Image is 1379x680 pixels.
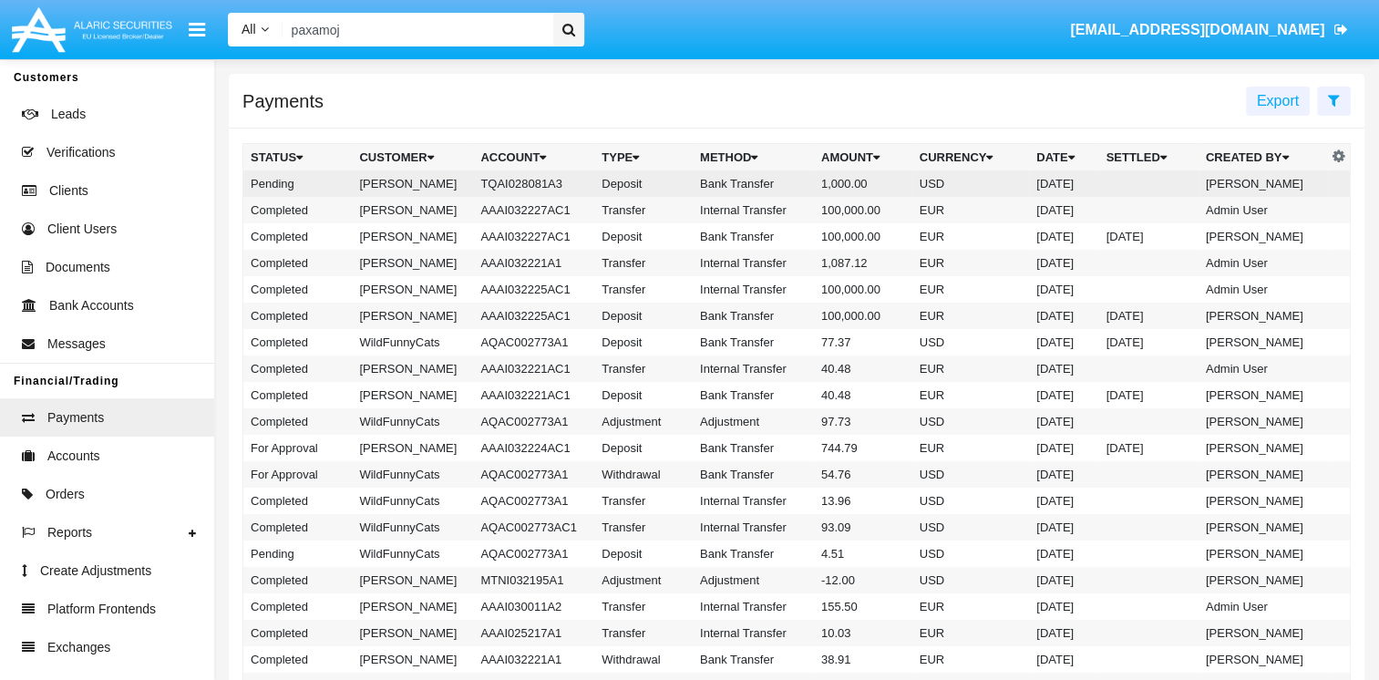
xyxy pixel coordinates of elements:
[473,593,594,620] td: AAAI030011A2
[814,329,912,355] td: 77.37
[352,408,473,435] td: WildFunnyCats
[1199,541,1328,567] td: [PERSON_NAME]
[693,620,814,646] td: Internal Transfer
[352,144,473,171] th: Customer
[594,567,693,593] td: Adjustment
[814,170,912,197] td: 1,000.00
[473,329,594,355] td: AQAC002773A1
[1199,488,1328,514] td: [PERSON_NAME]
[1098,303,1198,329] td: [DATE]
[912,276,1030,303] td: EUR
[693,646,814,673] td: Bank Transfer
[243,144,353,171] th: Status
[352,620,473,646] td: [PERSON_NAME]
[352,435,473,461] td: [PERSON_NAME]
[1098,223,1198,250] td: [DATE]
[352,461,473,488] td: WildFunnyCats
[912,382,1030,408] td: EUR
[693,197,814,223] td: Internal Transfer
[242,94,324,108] h5: Payments
[46,485,85,504] span: Orders
[352,250,473,276] td: [PERSON_NAME]
[49,181,88,201] span: Clients
[352,170,473,197] td: [PERSON_NAME]
[243,488,353,514] td: Completed
[46,143,115,162] span: Verifications
[1029,620,1098,646] td: [DATE]
[243,567,353,593] td: Completed
[594,541,693,567] td: Deposit
[1029,646,1098,673] td: [DATE]
[693,144,814,171] th: Method
[1029,329,1098,355] td: [DATE]
[243,382,353,408] td: Completed
[912,250,1030,276] td: EUR
[693,541,814,567] td: Bank Transfer
[47,447,100,466] span: Accounts
[912,170,1030,197] td: USD
[352,382,473,408] td: [PERSON_NAME]
[47,408,104,428] span: Payments
[1199,408,1328,435] td: [PERSON_NAME]
[1199,197,1328,223] td: Admin User
[594,355,693,382] td: Transfer
[814,541,912,567] td: 4.51
[1029,593,1098,620] td: [DATE]
[594,144,693,171] th: Type
[243,646,353,673] td: Completed
[594,408,693,435] td: Adjustment
[473,144,594,171] th: Account
[594,514,693,541] td: Transfer
[594,593,693,620] td: Transfer
[1029,514,1098,541] td: [DATE]
[814,250,912,276] td: 1,087.12
[1029,408,1098,435] td: [DATE]
[912,435,1030,461] td: EUR
[1070,22,1324,37] span: [EMAIL_ADDRESS][DOMAIN_NAME]
[693,514,814,541] td: Internal Transfer
[594,223,693,250] td: Deposit
[912,646,1030,673] td: EUR
[1199,382,1328,408] td: [PERSON_NAME]
[243,303,353,329] td: Completed
[1257,93,1299,108] span: Export
[693,408,814,435] td: Adjustment
[814,461,912,488] td: 54.76
[1098,144,1198,171] th: Settled
[1029,250,1098,276] td: [DATE]
[473,620,594,646] td: AAAI025217A1
[912,620,1030,646] td: EUR
[1098,382,1198,408] td: [DATE]
[352,646,473,673] td: [PERSON_NAME]
[814,223,912,250] td: 100,000.00
[473,541,594,567] td: AQAC002773A1
[693,382,814,408] td: Bank Transfer
[1029,144,1098,171] th: Date
[473,435,594,461] td: AAAI032224AC1
[1029,223,1098,250] td: [DATE]
[1199,593,1328,620] td: Admin User
[814,276,912,303] td: 100,000.00
[1199,329,1328,355] td: [PERSON_NAME]
[912,408,1030,435] td: USD
[912,461,1030,488] td: USD
[1199,620,1328,646] td: [PERSON_NAME]
[912,355,1030,382] td: EUR
[51,105,86,124] span: Leads
[1029,276,1098,303] td: [DATE]
[283,13,547,46] input: Search
[1199,461,1328,488] td: [PERSON_NAME]
[912,593,1030,620] td: EUR
[693,593,814,620] td: Internal Transfer
[1029,567,1098,593] td: [DATE]
[1199,567,1328,593] td: [PERSON_NAME]
[693,170,814,197] td: Bank Transfer
[243,541,353,567] td: Pending
[352,488,473,514] td: WildFunnyCats
[1246,87,1310,116] button: Export
[243,223,353,250] td: Completed
[814,593,912,620] td: 155.50
[814,303,912,329] td: 100,000.00
[243,170,353,197] td: Pending
[1199,435,1328,461] td: [PERSON_NAME]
